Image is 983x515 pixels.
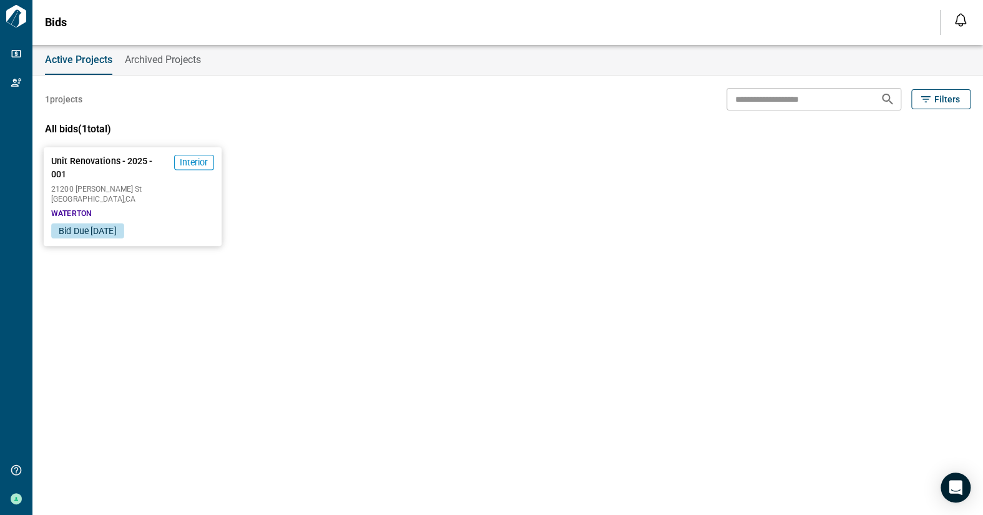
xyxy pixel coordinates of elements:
span: Filters [934,93,960,105]
div: base tabs [32,45,983,75]
span: Bid Due [DATE] [59,226,116,236]
span: 21200 [PERSON_NAME] St [51,185,213,193]
button: Filters [911,89,971,109]
div: Open Intercom Messenger [941,473,971,503]
span: Interior [180,156,208,169]
span: [GEOGRAPHIC_DATA] , CA [51,195,213,203]
button: Open notification feed [951,10,971,30]
span: 1 projects [45,93,82,105]
span: All bids ( 1 total) [45,123,111,135]
button: Search projects [875,87,900,112]
span: Archived Projects [125,54,201,66]
span: WATERTON [51,208,91,218]
span: Unit Renovations - 2025 - 001 [51,155,169,180]
span: Bids [45,16,67,29]
span: Active Projects [45,54,112,66]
